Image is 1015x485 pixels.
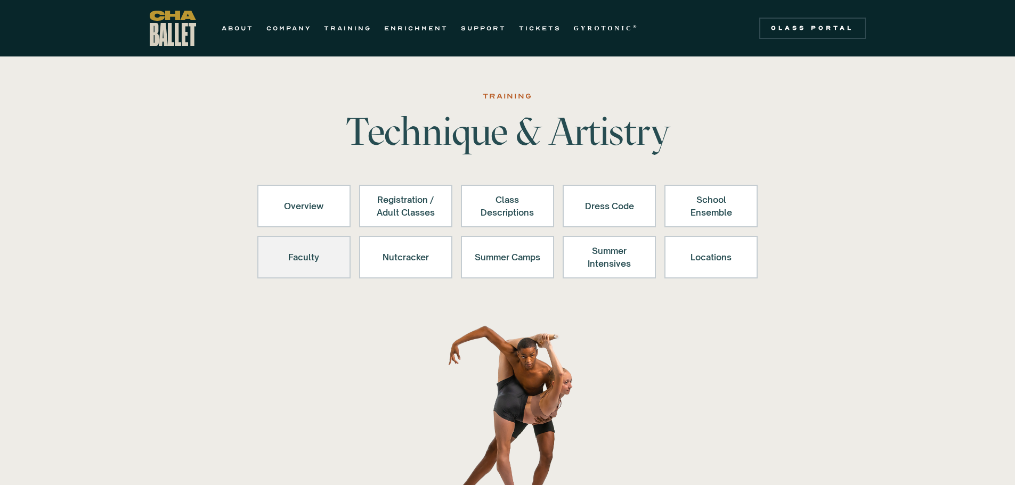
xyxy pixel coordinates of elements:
div: Summer Camps [475,244,540,270]
a: Class Portal [759,18,866,39]
a: TICKETS [519,22,561,35]
a: School Ensemble [664,185,758,227]
div: Summer Intensives [576,244,642,270]
a: Dress Code [563,185,656,227]
div: Locations [678,244,744,270]
a: Registration /Adult Classes [359,185,452,227]
div: Class Descriptions [475,193,540,219]
sup: ® [633,24,639,29]
h1: Technique & Artistry [342,112,674,151]
div: Class Portal [766,24,859,32]
a: ENRICHMENT [384,22,448,35]
a: ABOUT [222,22,254,35]
a: TRAINING [324,22,371,35]
a: COMPANY [266,22,311,35]
div: Nutcracker [373,244,439,270]
div: Dress Code [576,193,642,219]
div: Overview [271,193,337,219]
strong: GYROTONIC [574,24,633,32]
div: Registration / Adult Classes [373,193,439,219]
a: GYROTONIC® [574,22,639,35]
a: SUPPORT [461,22,506,35]
a: Summer Camps [461,236,554,278]
a: Class Descriptions [461,185,554,227]
div: School Ensemble [678,193,744,219]
a: home [150,11,196,46]
div: Faculty [271,244,337,270]
a: Faculty [257,236,351,278]
a: Summer Intensives [563,236,656,278]
a: Overview [257,185,351,227]
a: Nutcracker [359,236,452,278]
div: Training [483,90,532,103]
a: Locations [664,236,758,278]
